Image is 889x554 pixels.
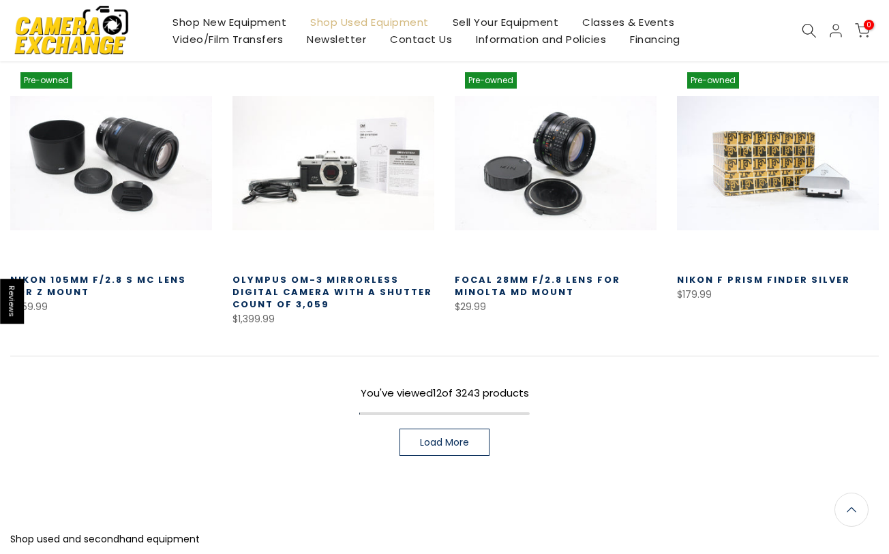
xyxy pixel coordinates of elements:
[361,386,529,400] span: You've viewed of 3243 products
[161,31,295,48] a: Video/Film Transfers
[677,273,850,286] a: Nikon F Prism Finder Silver
[295,31,378,48] a: Newsletter
[10,273,186,298] a: Nikon 105mm f/2.8 S MC Lens for Z Mount
[455,298,657,316] div: $29.99
[618,31,693,48] a: Financing
[10,298,212,316] div: $759.99
[161,14,299,31] a: Shop New Equipment
[232,311,434,328] div: $1,399.99
[10,531,879,548] p: Shop used and secondhand equipment
[232,273,432,311] a: Olympus OM-3 Mirrorless Digital Camera with a Shutter Count of 3,059
[855,23,870,38] a: 0
[464,31,618,48] a: Information and Policies
[455,273,620,298] a: Focal 28mm f/2.8 Lens for Minolta MD mount
[440,14,571,31] a: Sell Your Equipment
[299,14,441,31] a: Shop Used Equipment
[400,429,489,456] a: Load More
[834,493,869,527] a: Back to the top
[420,437,469,447] span: Load More
[571,14,687,31] a: Classes & Events
[378,31,464,48] a: Contact Us
[864,20,874,30] span: 0
[433,386,442,400] span: 12
[677,286,879,303] div: $179.99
